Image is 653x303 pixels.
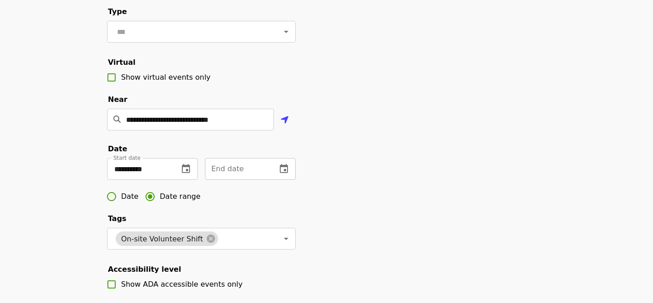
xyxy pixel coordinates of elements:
[108,214,127,223] span: Tags
[126,109,274,130] input: Location
[113,115,121,124] i: search icon
[121,191,138,202] span: Date
[281,115,289,125] i: location-arrow icon
[113,155,141,161] span: Start date
[108,7,127,16] span: Type
[274,110,296,131] button: Use my location
[121,280,243,289] span: Show ADA accessible events only
[280,232,292,245] button: Open
[273,158,295,180] button: change date
[108,95,127,104] span: Near
[108,265,181,274] span: Accessibility level
[280,25,292,38] button: Open
[116,231,218,246] div: On-site Volunteer Shift
[108,144,127,153] span: Date
[121,73,210,82] span: Show virtual events only
[116,235,209,243] span: On-site Volunteer Shift
[108,58,136,67] span: Virtual
[160,191,200,202] span: Date range
[175,158,197,180] button: change date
